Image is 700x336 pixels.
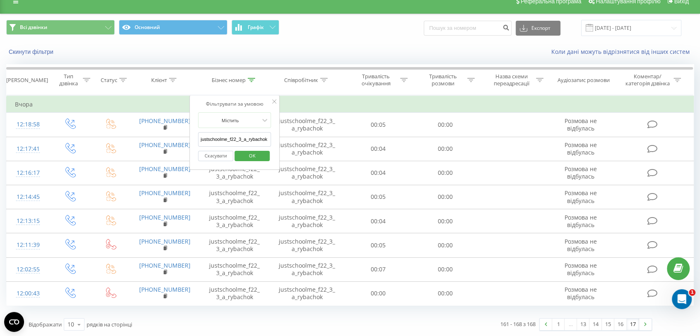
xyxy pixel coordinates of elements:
td: justschoolme_f22_3_a_rybachok [200,185,269,209]
a: [PHONE_NUMBER] [139,141,191,149]
td: 00:04 [345,137,412,161]
input: Пошук за номером [424,21,512,36]
div: Співробітник [284,77,318,84]
td: justschoolme_f22_3_a_rybachok [200,281,269,305]
td: 00:05 [345,185,412,209]
span: 1 [689,289,695,296]
td: 00:05 [345,113,412,137]
div: 12:11:39 [15,237,41,253]
div: Бізнес номер [212,77,246,84]
td: 00:00 [412,137,479,161]
span: Розмова не відбулась [565,189,597,204]
a: [PHONE_NUMBER] [139,165,191,173]
td: 00:05 [345,233,412,257]
a: 1 [552,319,565,330]
div: Коментар/категорія дзвінка [623,73,671,87]
div: 161 - 168 з 168 [500,320,536,328]
td: 00:00 [412,185,479,209]
button: OK [234,151,270,161]
span: Відображати [29,321,62,328]
span: Розмова не відбулась [565,141,597,156]
div: Статус [101,77,117,84]
div: … [565,319,577,330]
td: justschoolme_f22_3_a_rybachok [269,161,344,185]
div: 12:16:17 [15,165,41,181]
a: Коли дані можуть відрізнятися вiд інших систем [551,48,694,56]
span: Розмова не відбулась [565,117,597,132]
td: justschoolme_f22_3_a_rybachok [200,233,269,257]
button: Графік [232,20,279,35]
td: 00:00 [345,281,412,305]
td: justschoolme_f22_3_a_rybachok [200,257,269,281]
button: Експорт [516,21,560,36]
a: 13 [577,319,589,330]
span: Всі дзвінки [20,24,47,31]
span: Розмова не відбулась [565,237,597,253]
td: justschoolme_f22_3_a_rybachok [269,113,344,137]
td: 00:00 [412,257,479,281]
td: 00:00 [412,161,479,185]
button: Всі дзвінки [6,20,115,35]
a: 14 [589,319,602,330]
div: 10 [68,320,74,329]
a: [PHONE_NUMBER] [139,261,191,269]
input: Введіть значення [198,132,271,147]
span: Розмова не відбулась [565,261,597,277]
td: justschoolme_f22_3_a_rybachok [269,185,344,209]
div: Тривалість очікування [354,73,398,87]
td: 00:00 [412,113,479,137]
span: рядків на сторінці [87,321,132,328]
div: Клієнт [151,77,167,84]
a: [PHONE_NUMBER] [139,237,191,245]
div: 12:00:43 [15,285,41,302]
a: [PHONE_NUMBER] [139,213,191,221]
td: Вчора [7,96,694,113]
span: Розмова не відбулась [565,213,597,229]
td: justschoolme_f22_3_a_rybachok [269,257,344,281]
a: [PHONE_NUMBER] [139,117,191,125]
div: 12:18:58 [15,116,41,133]
a: [PHONE_NUMBER] [139,285,191,293]
td: justschoolme_f22_3_a_rybachok [269,233,344,257]
td: justschoolme_f22_3_a_rybachok [269,281,344,305]
span: Графік [248,24,264,30]
div: 12:14:45 [15,189,41,205]
td: 00:00 [412,233,479,257]
td: 00:04 [345,209,412,233]
iframe: Intercom live chat [672,289,692,309]
button: Скасувати [198,151,233,161]
td: justschoolme_f22_3_a_rybachok [200,161,269,185]
td: justschoolme_f22_3_a_rybachok [200,209,269,233]
span: Розмова не відбулась [565,285,597,301]
button: Open CMP widget [4,312,24,332]
td: 00:00 [412,209,479,233]
td: 00:04 [345,161,412,185]
div: 12:02:55 [15,261,41,278]
a: [PHONE_NUMBER] [139,189,191,197]
a: 17 [627,319,639,330]
div: [PERSON_NAME] [6,77,48,84]
div: Тип дзвінка [57,73,81,87]
a: 15 [602,319,614,330]
div: 12:13:15 [15,213,41,229]
td: 00:07 [345,257,412,281]
td: 00:00 [412,281,479,305]
a: 16 [614,319,627,330]
div: Аудіозапис розмови [558,77,610,84]
div: Назва схеми переадресації [490,73,534,87]
div: Фільтрувати за умовою [198,100,271,108]
td: justschoolme_f22_3_a_rybachok [269,209,344,233]
div: Тривалість розмови [421,73,465,87]
span: Розмова не відбулась [565,165,597,180]
div: 12:17:41 [15,141,41,157]
span: OK [241,149,264,162]
button: Скинути фільтри [6,48,58,56]
button: Основний [119,20,227,35]
td: justschoolme_f22_3_a_rybachok [269,137,344,161]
